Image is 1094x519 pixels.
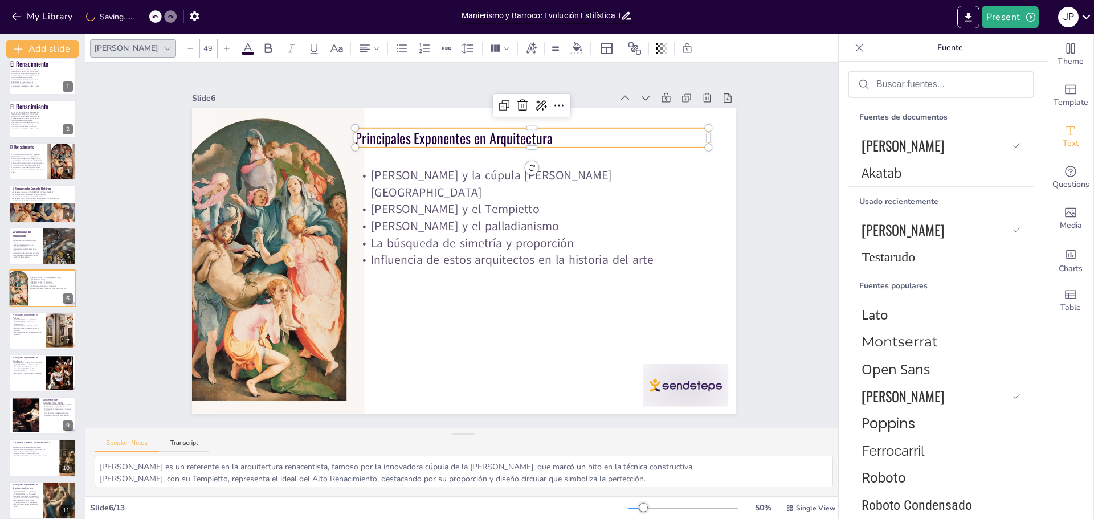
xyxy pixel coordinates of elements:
p: [PERSON_NAME] y el palladianismo [29,283,73,285]
div: 7 [9,312,76,349]
span: Template [1054,96,1088,109]
p: Integración de las artes en el Barroco [13,452,56,455]
p: La influencia de la cultura clásica grecorromana [11,200,71,202]
font: Montserrat [862,333,938,350]
p: [PERSON_NAME] y el Tempietto [29,281,73,283]
p: Emoción y dramatismo como elementos centrales [13,455,56,457]
div: 9 [9,397,76,434]
p: Donatello y su [PERSON_NAME] de bronce [13,361,43,363]
p: Antropocentrismo como principio clave [13,239,39,243]
span: Akatab [862,164,1016,182]
div: 3 [9,142,76,180]
input: Buscar fuentes... [876,79,1024,89]
p: La idealización del cuerpo humano [13,366,43,368]
div: 50 % [749,502,777,513]
span: Theme [1058,55,1084,68]
p: [PERSON_NAME] y la Capilla Sixtina [13,325,43,328]
p: La influencia de estos pintores en el arte posterior [13,332,43,336]
p: [PERSON_NAME] y su innovación [13,493,39,495]
p: El humanismo se convierte en el enfoque central [11,193,71,195]
div: 7 [63,336,73,346]
p: [PERSON_NAME] y la perfección compositiva [13,321,43,325]
p: El Renacimiento [10,144,46,149]
div: Text effects [522,39,540,58]
p: La combinación de estos elementos define el Renacimiento [13,254,39,258]
div: Column Count [487,39,513,58]
span: Roboto Condensado [862,497,1016,513]
span: Ferrocarril [862,443,1016,459]
p: El Renacimiento [10,59,55,68]
p: La emoción y majestuosidad en sus obras [13,372,43,374]
span: Position [628,42,642,55]
p: Es un movimiento cultural que surgió en [GEOGRAPHIC_DATA] en el siglo XV y se extendió por Europa... [11,111,40,129]
p: Surgimiento del [GEOGRAPHIC_DATA] [43,398,73,404]
p: Estilización y elegancia en el arte [43,406,73,408]
span: Oswald [862,386,1008,406]
button: Transcript [159,439,210,452]
p: Uso de la perspectiva lineal en la pintura [13,248,39,252]
p: Uso de colores irreales en las obras [43,412,73,414]
span: Media [1060,219,1082,232]
input: Insert title [462,7,621,24]
p: La influencia [PERSON_NAME] y [PERSON_NAME] en la arquitectura [13,499,39,503]
button: Export to PowerPoint [957,6,979,28]
p: Principales Exponentes en Escultura [13,356,43,362]
p: El Barroco como respuesta al clasicismo [13,446,56,448]
div: 8 [9,354,76,392]
p: Uso del claroscuro y composiciones dinámicas [13,448,56,451]
span: Table [1060,301,1081,314]
p: El Renacimiento [10,101,55,111]
p: [PERSON_NAME] y el palladianismo [355,218,709,235]
font: Open Sans [862,359,930,378]
div: 2 [63,124,73,134]
button: Add slide [6,40,79,58]
font: Roboto [862,470,906,486]
div: J P [1058,7,1079,27]
div: Slide 6 / 13 [90,502,628,513]
div: 6 [9,269,76,307]
font: Poppins [862,414,915,433]
font: Usado recientemente [859,196,938,207]
div: 2 [9,100,76,137]
div: 4 [63,209,73,219]
div: Add charts and graphs [1048,239,1093,280]
font: Ferrocarril [862,443,925,459]
font: Lato [862,306,888,322]
p: Es un movimiento cultural que surgió en [GEOGRAPHIC_DATA] en el siglo XV y se extendió por Europa... [11,68,40,87]
p: La búsqueda de simetría y proporción [29,285,73,287]
span: Testarudo [862,250,1016,265]
font: Fuentes de documentos [859,112,948,122]
div: Saving...... [86,11,134,22]
div: Add images, graphics, shapes or video [1048,198,1093,239]
p: [PERSON_NAME] y la cúpula [PERSON_NAME][GEOGRAPHIC_DATA] [355,167,709,201]
textarea: [PERSON_NAME] es un referente en la arquitectura renacentista, famoso por la innovadora cúpula de... [95,456,833,487]
div: 10 [59,463,73,473]
p: Teatralidad y opulencia en el arte [13,450,56,452]
p: [PERSON_NAME] y su legado escultórico [13,363,43,366]
p: [PERSON_NAME] y el Tempietto [355,201,709,218]
div: 4 [9,185,76,222]
span: Charts [1059,263,1083,275]
button: J P [1058,6,1079,28]
p: La búsqueda de simetría y proporción [355,235,709,252]
div: 5 [9,227,76,265]
div: Add ready made slides [1048,75,1093,116]
p: [PERSON_NAME] y la cúpula [PERSON_NAME][GEOGRAPHIC_DATA] [29,277,73,281]
div: Border settings [549,39,562,58]
font: Roboto Condensado [862,497,972,513]
span: Open Sans [862,359,1016,378]
p: El Manierismo como respuesta a la crisis [43,404,73,406]
p: La influencia [PERSON_NAME] y [PERSON_NAME] en la escultura [13,367,43,371]
p: Predominio de líneas curvas y posturas forzadas [43,408,73,412]
div: 6 [63,293,73,304]
p: La importancia de la perspectiva y el sfumato [13,328,43,332]
div: [PERSON_NAME] [92,40,161,56]
p: El Renacimiento: Contexto Histórico [13,186,73,190]
span: Montserrat [862,333,1016,350]
p: Características del Renacimiento [13,230,39,237]
p: [PERSON_NAME] y su genialidad [13,319,43,321]
div: Layout [598,39,616,58]
span: Lato [862,306,1016,322]
div: 8 [63,378,73,389]
font: Fuentes populares [859,280,928,291]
